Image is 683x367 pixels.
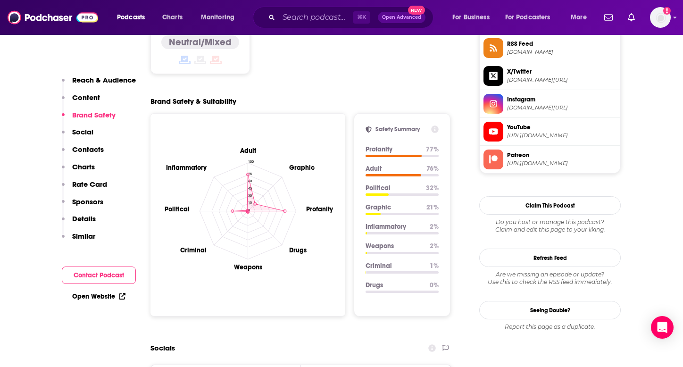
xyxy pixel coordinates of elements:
button: Brand Safety [62,110,116,128]
a: Instagram[DOMAIN_NAME][URL] [483,94,616,114]
span: More [571,11,587,24]
p: Details [72,214,96,223]
span: audioboom.com [507,49,616,56]
text: Graphic [289,163,315,171]
button: Rate Card [62,180,107,197]
p: Social [72,127,93,136]
button: Refresh Feed [479,249,621,267]
a: RSS Feed[DOMAIN_NAME] [483,38,616,58]
text: Inflammatory [166,163,207,171]
tspan: 75 [248,171,252,175]
h2: Socials [150,339,175,357]
h2: Safety Summary [375,125,427,133]
span: Do you host or manage this podcast? [479,218,621,226]
span: Monitoring [201,11,234,24]
div: Search podcasts, credits, & more... [262,7,442,28]
p: Similar [72,232,95,241]
p: 2 % [430,223,439,231]
button: Contact Podcast [62,267,136,284]
span: instagram.com/themorningtoast [507,104,616,111]
img: Podchaser - Follow, Share and Rate Podcasts [8,8,98,26]
p: Political [366,184,418,192]
button: Charts [62,162,95,180]
a: Seeing Double? [479,301,621,319]
button: open menu [446,10,501,25]
a: YouTube[URL][DOMAIN_NAME] [483,122,616,142]
button: open menu [110,10,157,25]
p: 1 % [430,262,439,270]
p: Content [72,93,100,102]
h4: Neutral/Mixed [169,36,232,48]
p: 32 % [426,184,439,192]
button: Claim This Podcast [479,196,621,215]
p: Contacts [72,145,104,154]
p: 0 % [430,281,439,289]
span: https://www.patreon.com/themorningtoast [507,160,616,167]
input: Search podcasts, credits, & more... [279,10,353,25]
p: Sponsors [72,197,103,206]
text: Weapons [234,263,262,271]
span: Logged in as mckenziesemrau [650,7,671,28]
button: open menu [499,10,564,25]
text: Profanity [306,205,333,213]
span: Patreon [507,151,616,159]
span: YouTube [507,123,616,132]
text: Adult [240,146,257,154]
span: ⌘ K [353,11,370,24]
svg: Add a profile image [663,7,671,15]
div: Claim and edit this page to your liking. [479,218,621,234]
span: Open Advanced [382,15,421,20]
tspan: 60 [248,179,252,183]
button: Social [62,127,93,145]
img: User Profile [650,7,671,28]
p: Adult [366,165,419,173]
p: 77 % [426,145,439,153]
p: Graphic [366,203,419,211]
div: Open Intercom Messenger [651,316,674,339]
p: Brand Safety [72,110,116,119]
text: Political [165,205,190,213]
span: New [408,6,425,15]
span: https://www.youtube.com/@TheToast [507,132,616,139]
text: Drugs [289,246,307,254]
p: Rate Card [72,180,107,189]
a: Show notifications dropdown [624,9,639,25]
p: Charts [72,162,95,171]
button: open menu [564,10,599,25]
span: X/Twitter [507,67,616,76]
text: Criminal [180,246,207,254]
span: For Business [452,11,490,24]
a: Charts [156,10,188,25]
span: Instagram [507,95,616,104]
button: Reach & Audience [62,75,136,93]
a: Show notifications dropdown [600,9,616,25]
button: Similar [62,232,95,249]
button: Contacts [62,145,104,162]
button: open menu [194,10,247,25]
p: Inflammatory [366,223,422,231]
tspan: 100 [248,159,254,164]
a: Patreon[URL][DOMAIN_NAME] [483,150,616,169]
p: Profanity [366,145,418,153]
button: Show profile menu [650,7,671,28]
p: 76 % [426,165,439,173]
p: Drugs [366,281,422,289]
p: 2 % [430,242,439,250]
div: Are we missing an episode or update? Use this to check the RSS feed immediately. [479,271,621,286]
button: Sponsors [62,197,103,215]
button: Content [62,93,100,110]
div: Report this page as a duplicate. [479,323,621,331]
span: twitter.com/themorningtoast [507,76,616,83]
span: Podcasts [117,11,145,24]
span: Charts [162,11,183,24]
button: Details [62,214,96,232]
button: Open AdvancedNew [378,12,425,23]
p: Reach & Audience [72,75,136,84]
h2: Brand Safety & Suitability [150,97,236,106]
p: Criminal [366,262,422,270]
a: Open Website [72,292,125,300]
p: 21 % [426,203,439,211]
span: For Podcasters [505,11,550,24]
p: Weapons [366,242,422,250]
